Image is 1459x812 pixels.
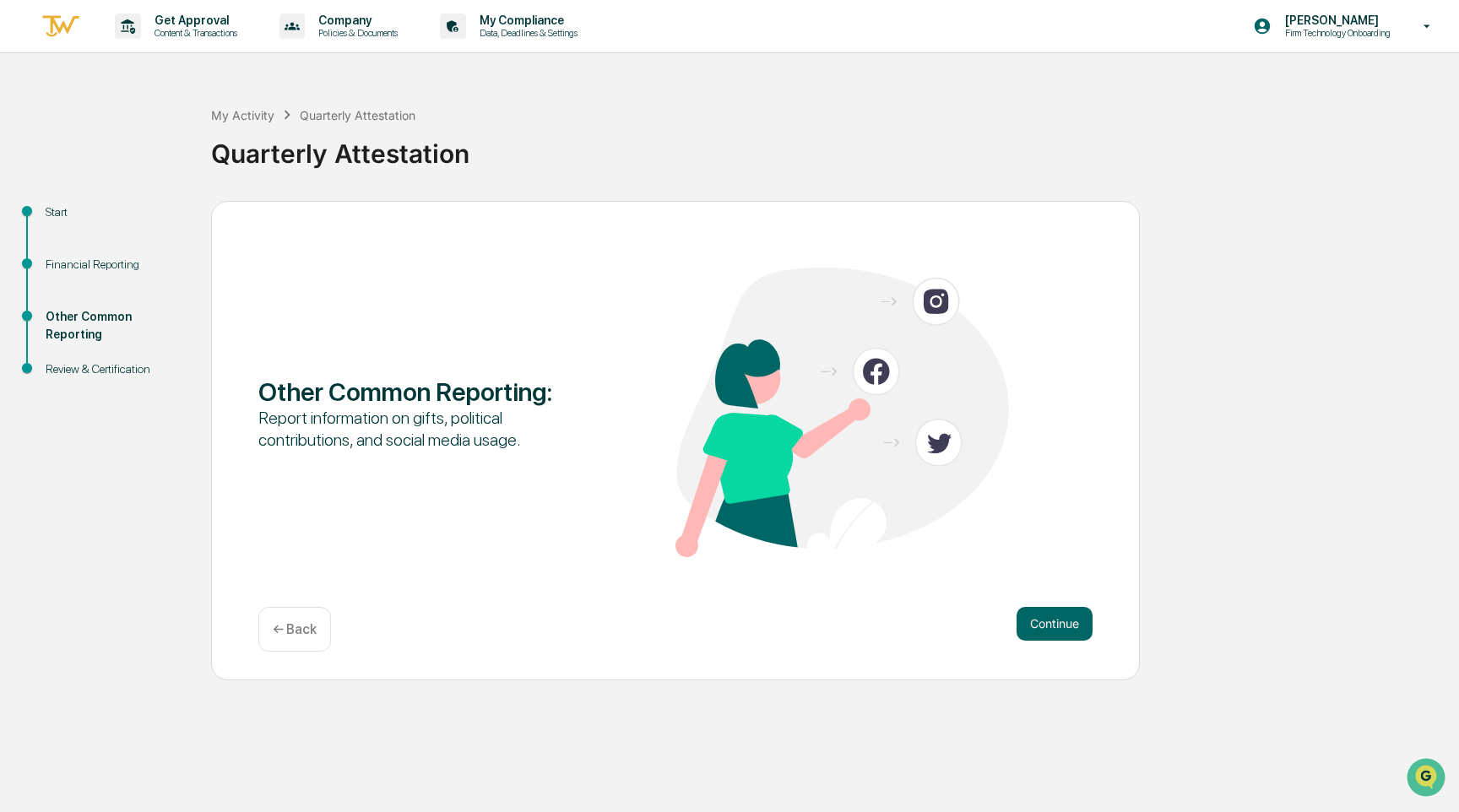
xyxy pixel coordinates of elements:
p: Data, Deadlines & Settings [466,27,586,39]
p: Get Approval [141,14,246,27]
div: Start new chat [57,129,277,146]
p: How can we help? [17,35,307,62]
span: Pylon [168,286,204,299]
span: Attestations [139,213,209,230]
p: Policies & Documents [305,27,406,39]
div: Quarterly Attestation [211,125,1451,169]
p: Content & Transactions [141,27,246,39]
div: Other Common Reporting : [258,376,592,407]
span: Data Lookup [34,245,106,262]
iframe: Open customer support [1405,756,1451,802]
div: Report information on gifts, political contributions, and social media usage. [258,407,592,451]
div: Financial Reporting [46,256,184,273]
div: 🔎 [17,246,30,260]
img: Other Common Reporting [675,268,1009,557]
div: Start [46,203,184,221]
div: 🖐️ [17,214,30,228]
p: [PERSON_NAME] [1272,14,1399,27]
div: We're available if you need us! [57,146,214,160]
a: 🗄️Attestations [116,206,216,236]
p: ← Back [273,621,317,637]
a: Powered byPylon [119,285,204,299]
img: 1746055101610-c473b297-6a78-478c-a979-82029cc54cd1 [17,129,47,160]
div: 🗄️ [122,214,136,228]
div: Other Common Reporting [46,308,184,344]
div: Quarterly Attestation [300,108,415,122]
a: 🖐️Preclearance [10,206,116,236]
img: logo [41,13,81,41]
p: Company [305,14,406,27]
div: Review & Certification [46,360,184,378]
p: Firm Technology Onboarding [1272,27,1399,39]
button: Start new chat [287,134,307,154]
a: 🔎Data Lookup [10,238,113,268]
span: Preclearance [34,213,109,230]
div: My Activity [211,108,274,122]
p: My Compliance [466,14,586,27]
button: Continue [1017,607,1093,641]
